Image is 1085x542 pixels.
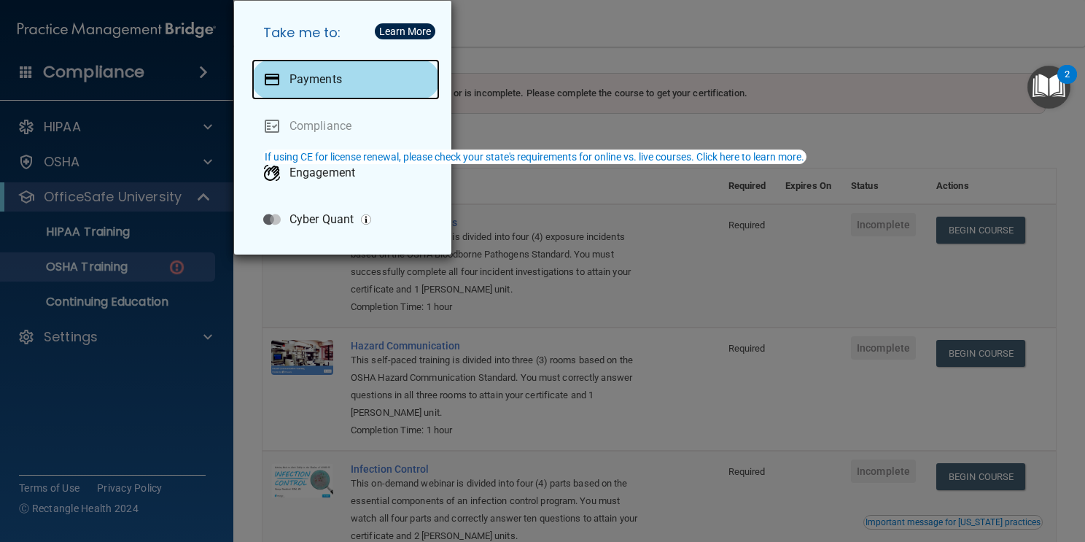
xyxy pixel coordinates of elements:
div: 2 [1065,74,1070,93]
div: Learn More [379,26,431,36]
iframe: Drift Widget Chat Controller [833,439,1067,497]
button: If using CE for license renewal, please check your state's requirements for online vs. live cours... [262,150,806,164]
a: Payments [252,59,440,100]
div: If using CE for license renewal, please check your state's requirements for online vs. live cours... [265,152,804,162]
h5: Take me to: [252,12,440,53]
button: Learn More [375,23,435,39]
p: Cyber Quant [289,212,354,227]
a: Engagement [252,152,440,193]
p: Payments [289,72,342,87]
button: Open Resource Center, 2 new notifications [1027,66,1070,109]
a: Cyber Quant [252,199,440,240]
p: Engagement [289,166,355,180]
a: Compliance [252,106,440,147]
